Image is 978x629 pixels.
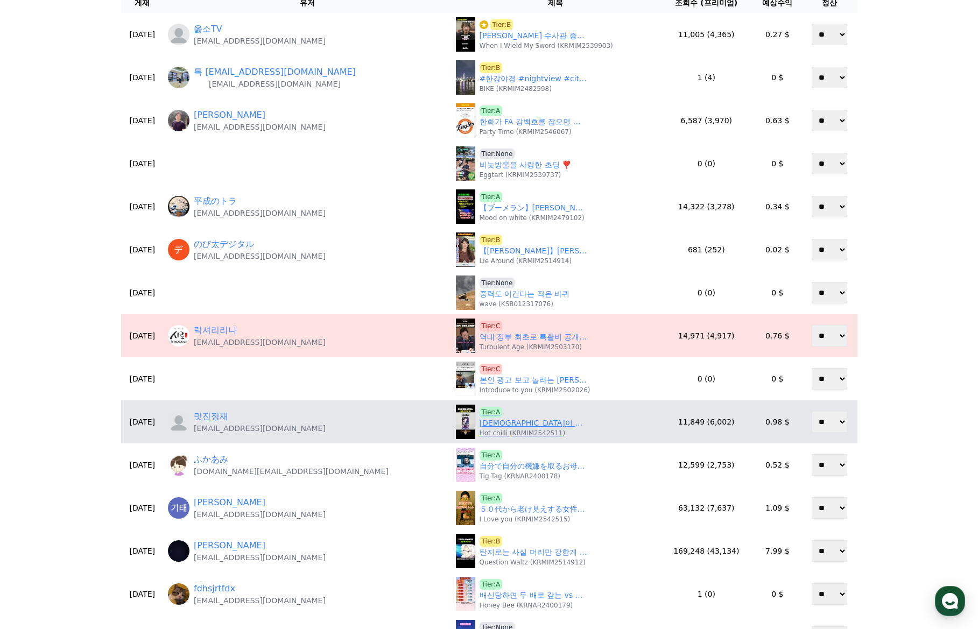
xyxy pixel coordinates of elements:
a: Tier:None [480,149,515,159]
td: 1 (0) [660,573,754,616]
td: [DATE] [121,13,164,56]
a: Tier:B [480,19,513,30]
p: [EMAIL_ADDRESS][DOMAIN_NAME] [194,595,326,606]
td: 14,971 (4,917) [660,314,754,357]
td: 1.09 $ [753,486,801,529]
a: Tier:B [480,536,503,547]
p: [EMAIL_ADDRESS][DOMAIN_NAME] [194,79,356,89]
img: 【小川千奈】清楚なお天気お姉さんのお衣装紹介！美人すぎるお天気キャスターおせん【ウェザーニュースLiVE切り抜き】 #かわいい #方言女子 [456,232,475,267]
td: 0.63 $ [753,99,801,142]
td: [DATE] [121,185,164,228]
a: [DEMOGRAPHIC_DATA]이 의외로 잘못 알고있는 이름의 상품 10가지 [480,418,587,429]
a: Tier:A [480,450,503,461]
td: [DATE] [121,228,164,271]
img: https://lh3.googleusercontent.com/a/ACg8ocJrmQiGwyPD7V74KRPKiqRAchXtK7wOYqy57w1ry45d5k2ZqA=s96-c [168,239,189,260]
img: https://lh3.googleusercontent.com/a/ACg8ocL-bhtID8cVCBvxXEBqtjJxZdLrj6hrSos6TmjqZnf2Ebr7QF0=s96-c [168,454,189,476]
p: Hot chilli (KRMIM2542511) [480,429,566,437]
p: [EMAIL_ADDRESS][DOMAIN_NAME] [194,251,326,262]
a: 한화가 FA 강백호를 잡으면 안 될 이유 [480,116,587,128]
a: 平成のトラ [194,195,237,208]
p: [EMAIL_ADDRESS][DOMAIN_NAME] [194,552,326,563]
p: [EMAIL_ADDRESS][DOMAIN_NAME] [194,208,326,218]
a: [PERSON_NAME] [194,109,265,122]
a: 설정 [139,341,207,368]
p: [EMAIL_ADDRESS][DOMAIN_NAME] [194,509,326,520]
td: [DATE] [121,271,164,314]
a: ５０代から老け見えする女性ファッションＮＧ７選 #知恵 #雑学 #開運 #名言 [480,504,587,515]
td: [DATE] [121,99,164,142]
a: ふかあみ [194,453,228,466]
td: 0 $ [753,357,801,400]
td: [DATE] [121,486,164,529]
p: [EMAIL_ADDRESS][DOMAIN_NAME] [194,337,326,348]
img: #한강야경 #nightview #citylights #행복한밤 #힐링야경 #한강뷰 #beautifulnight [456,60,475,95]
a: 중력도 이긴다는 작은 바퀴 [480,288,569,300]
span: Tier:B [490,19,513,30]
td: 0.52 $ [753,443,801,486]
a: 【ブーメラン】[PERSON_NAME]「若者に人気」のはずが…TikTok初投稿で「引退しろ」大合唱！ #shorts [480,202,587,214]
img: https://cdn.creward.net/profile/user/YY09Sep 16, 2025040054_598e3d1ea446801203c35ce476b28989a5b2e... [168,583,189,605]
td: 169,248 (43,134) [660,529,754,573]
a: Tier:B [480,235,503,245]
img: profile_blank.webp [168,24,189,45]
img: 自分で自分の機嫌を取るお母さんたちの大沢たかお祭りｗｗｗ #大沢たかお祭り [456,448,475,482]
td: 0 $ [753,142,801,185]
p: Honey Bee (KRNAR2400179) [480,601,573,610]
img: https://lh3.googleusercontent.com/a/ACg8ocK6BhlXVCRtknVu0h5wffccOc8iQf2US53t0IVx6IitVwswXMM=s96-c [168,325,189,347]
td: 0.76 $ [753,314,801,357]
img: 【ブーメラン】小泉進次郎「若者に人気」のはずが…TikTok初投稿で「引退しろ」大合唱！ #shorts [456,189,475,224]
img: 한화가 FA 강백호를 잡으면 안 될 이유 [456,103,475,138]
img: http://k.kakaocdn.net/dn/cs90pW/btsH3RUjJqK/tASDC7ozANJVtkJjik2zG1/img_640x640.jpg [168,67,189,88]
img: 중력도 이긴다는 작은 바퀴 [456,275,475,310]
td: 0 (0) [660,142,754,185]
td: 14,322 (3,278) [660,185,754,228]
span: 홈 [34,357,40,366]
a: Tier:A [480,192,503,202]
img: https://lh3.googleusercontent.com/a/ACg8ocJgUAQj_3RaW9fkBmUJUVpmk2CxCBDZ7C5N8RohsuLJ5Qp8Eag=s96-c [168,196,189,217]
a: 멋진정재 [194,410,228,423]
a: 대화 [71,341,139,368]
td: 681 (252) [660,228,754,271]
img: https://lh3.googleusercontent.com/a/ACg8ocJgMnHPwUKuDnN5nlZ8M7TIeC-bi5PqDs1HgWdkYOt0N7kGUg=s96-c [168,497,189,519]
a: #한강야경 #nightview #citylights #행복한밤 #힐링야경 #한강뷰 #beautifulnight [480,73,587,84]
span: Tier:C [480,364,503,374]
a: 탄지로는 사실 머리만 강한게 아니다? [480,547,587,558]
td: 0 $ [753,271,801,314]
a: Tier:A [480,493,503,504]
img: 최선영 수사관 증언 두 거짓 수사관 김정민 남경민 거짓 들어났다 [456,17,475,52]
p: wave (KSB012317076) [480,300,553,308]
a: 홈 [3,341,71,368]
img: 역대 정부 최초로 특활비 공개한 이재명 정보는 이렇게 공개해야#이재명대통령#대통령실#특활비#역대최초#정부#MBC [456,319,475,353]
span: 대화 [98,358,111,366]
td: [DATE] [121,573,164,616]
p: When I Wield My Sword (KRMIM2539903) [480,41,613,50]
a: Tier:A [480,407,503,418]
img: https://lh3.googleusercontent.com/a/ACg8ocJNkOTXm3TA8pHTBsclKMvHcl2IEUBw4zPLYt-RTis-wm9Fmomg=s96-c [168,110,189,131]
span: 설정 [166,357,179,366]
span: Tier:A [480,579,503,590]
p: Mood on white (KRMIM2479102) [480,214,585,222]
td: [DATE] [121,443,164,486]
td: 0 (0) [660,357,754,400]
p: Tig Tag (KRNAR2400178) [480,472,560,480]
td: [DATE] [121,357,164,400]
span: Tier:C [480,321,503,331]
td: 11,005 (4,365) [660,13,754,56]
p: Turbulent Age (KRMIM2503170) [480,343,582,351]
a: 옳소TV [194,23,222,36]
img: 비눗방울을 사랑한 초딩 ❣️ [456,146,475,181]
td: 0 (0) [660,271,754,314]
a: [PERSON_NAME] [194,539,265,552]
p: Question Waltz (KRMIM2514912) [480,558,586,567]
a: Tier:B [480,62,503,73]
a: [PERSON_NAME] 수사관 증언 두 거짓 수사관 [PERSON_NAME] [PERSON_NAME] 거짓 들어났다 [480,30,587,41]
a: fdhsjrtfdx [194,582,235,595]
a: Tier:A [480,105,503,116]
a: 배신당하면 두 배로 갚는 vs 무시하는 띠 [480,590,587,601]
